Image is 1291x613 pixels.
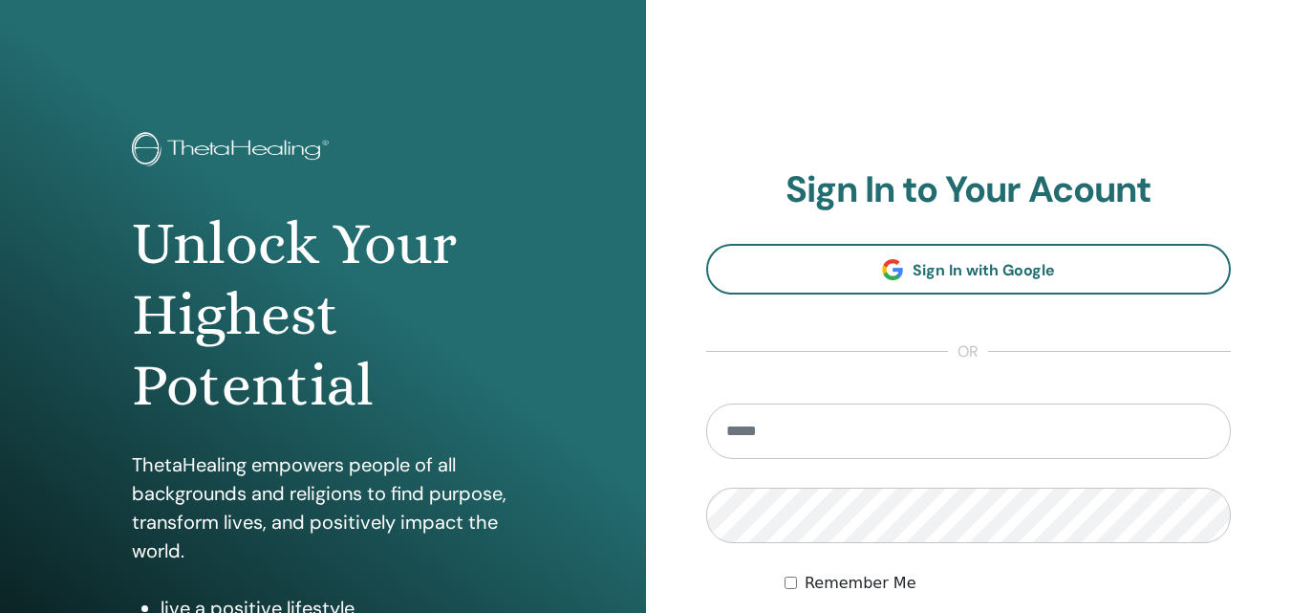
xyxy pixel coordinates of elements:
[132,208,514,422] h1: Unlock Your Highest Potential
[805,572,916,595] label: Remember Me
[948,340,988,363] span: or
[706,244,1232,295] a: Sign In with Google
[706,168,1232,212] h2: Sign In to Your Acount
[785,572,1231,595] div: Keep me authenticated indefinitely or until I manually logout
[913,260,1055,280] span: Sign In with Google
[132,450,514,565] p: ThetaHealing empowers people of all backgrounds and religions to find purpose, transform lives, a...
